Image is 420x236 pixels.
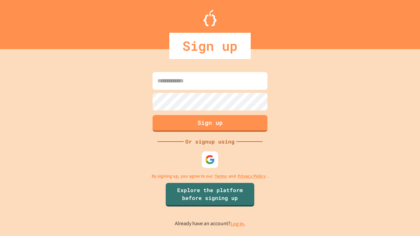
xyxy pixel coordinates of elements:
[203,10,217,26] img: Logo.svg
[153,115,267,132] button: Sign up
[175,220,245,228] p: Already have an account?
[166,183,254,206] a: Explore the platform before signing up
[230,220,245,227] a: Log in.
[169,33,251,59] div: Sign up
[184,138,236,146] div: Or signup using
[215,173,227,180] a: Terms
[205,155,215,165] img: google-icon.svg
[238,173,266,180] a: Privacy Policy
[152,173,269,180] p: By signing up, you agree to our and .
